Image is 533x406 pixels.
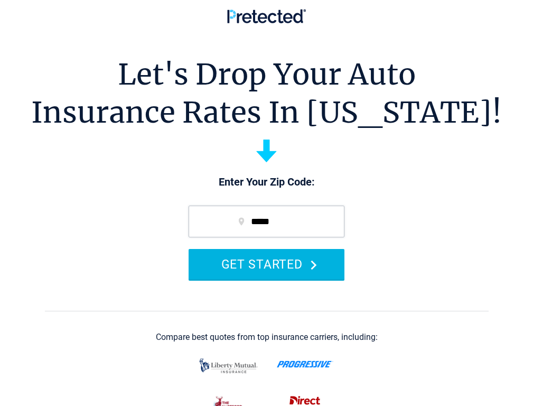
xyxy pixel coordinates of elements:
img: liberty [197,353,260,379]
input: zip code [189,206,344,237]
h1: Let's Drop Your Auto Insurance Rates In [US_STATE]! [31,56,502,132]
div: Compare best quotes from top insurance carriers, including: [156,333,378,342]
button: GET STARTED [189,249,344,279]
img: progressive [277,361,333,368]
p: Enter Your Zip Code: [178,175,355,190]
img: Pretected Logo [227,9,306,23]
